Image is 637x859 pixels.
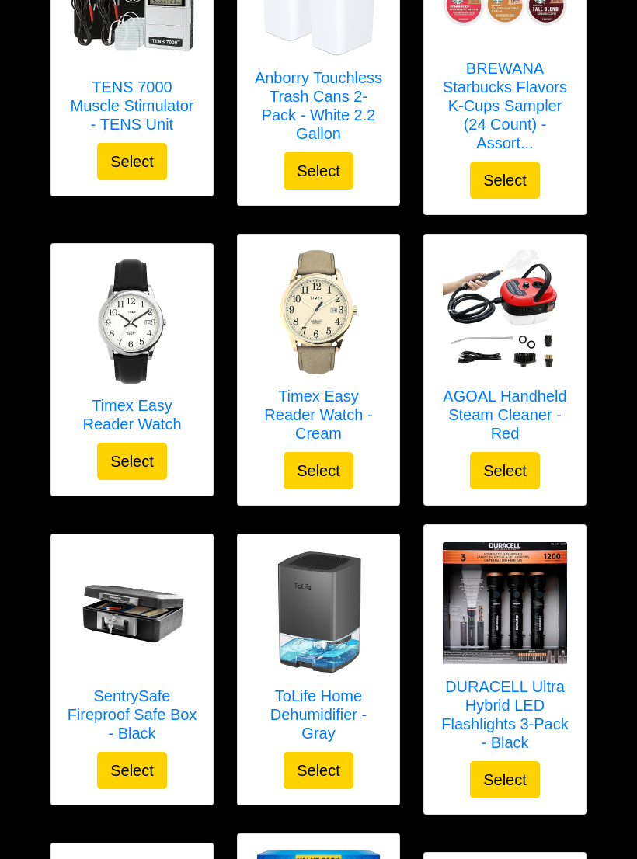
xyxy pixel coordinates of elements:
[443,250,567,374] img: AGOAL Handheld Steam Cleaner - Red
[67,396,197,433] h5: Timex Easy Reader Watch
[443,542,567,664] img: DURACELL Ultra Hybrid LED Flashlights 3-Pack - Black
[67,550,197,752] a: SentrySafe Fireproof Safe Box - Black SentrySafe Fireproof Safe Box - Black
[440,250,570,452] a: AGOAL Handheld Steam Cleaner - Red AGOAL Handheld Steam Cleaner - Red
[470,452,540,489] button: Select
[253,550,384,752] a: ToLife Home Dehumidifier - Gray ToLife Home Dehumidifier - Gray
[284,152,353,190] button: Select
[284,752,353,789] button: Select
[440,387,570,443] h5: AGOAL Handheld Steam Cleaner - Red
[67,78,197,134] h5: TENS 7000 Muscle Stimulator - TENS Unit
[253,68,384,143] h5: Anborry Touchless Trash Cans 2-Pack - White 2.2 Gallon
[97,443,167,480] button: Select
[470,761,540,798] button: Select
[253,687,384,742] h5: ToLife Home Dehumidifier - Gray
[67,687,197,742] h5: SentrySafe Fireproof Safe Box - Black
[97,143,167,180] button: Select
[70,259,194,384] img: Timex Easy Reader Watch
[253,387,384,443] h5: Timex Easy Reader Watch - Cream
[440,677,570,752] h5: DURACELL Ultra Hybrid LED Flashlights 3-Pack - Black
[284,452,353,489] button: Select
[470,162,540,199] button: Select
[70,550,194,674] img: SentrySafe Fireproof Safe Box - Black
[256,250,381,374] img: Timex Easy Reader Watch - Cream
[440,541,570,761] a: DURACELL Ultra Hybrid LED Flashlights 3-Pack - Black DURACELL Ultra Hybrid LED Flashlights 3-Pack...
[256,550,381,674] img: ToLife Home Dehumidifier - Gray
[67,259,197,443] a: Timex Easy Reader Watch Timex Easy Reader Watch
[97,752,167,789] button: Select
[440,59,570,152] h5: BREWANA Starbucks Flavors K-Cups Sampler (24 Count) - Assort...
[253,250,384,452] a: Timex Easy Reader Watch - Cream Timex Easy Reader Watch - Cream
